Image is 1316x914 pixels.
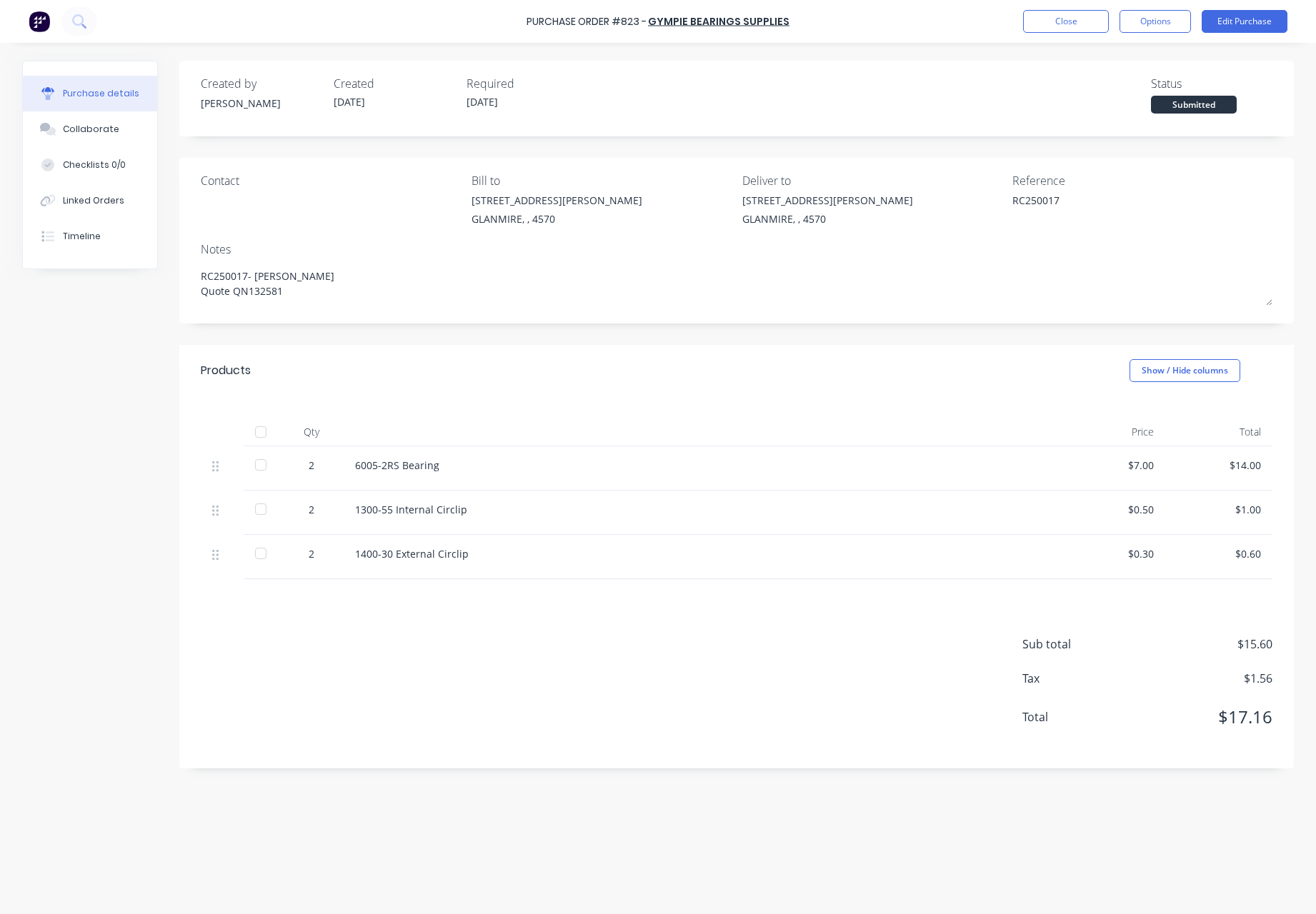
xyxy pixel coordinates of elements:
div: Checklists 0/0 [63,159,126,171]
div: [STREET_ADDRESS][PERSON_NAME] [472,193,642,208]
span: $17.16 [1130,704,1272,730]
span: Total [1022,708,1130,725]
span: $15.60 [1130,636,1272,653]
div: $7.00 [1070,458,1154,473]
div: Created [334,75,455,92]
button: Timeline [23,219,157,254]
div: 1400-30 External Circlip [355,546,1047,561]
div: $1.00 [1177,502,1261,517]
div: $0.50 [1070,502,1154,517]
div: 2 [291,546,332,561]
div: Total [1165,418,1272,446]
div: $0.60 [1177,546,1261,561]
button: Linked Orders [23,183,157,219]
a: Gympie Bearings Supplies [648,14,789,29]
div: 1300-55 Internal Circlip [355,502,1047,517]
div: 2 [291,502,332,517]
span: $1.56 [1130,670,1272,687]
div: Status [1151,75,1272,92]
div: $14.00 [1177,458,1261,473]
div: GLANMIRE, , 4570 [472,211,642,226]
span: Sub total [1022,636,1130,653]
span: Tax [1022,670,1130,687]
div: Notes [201,241,1272,258]
div: Purchase Order #823 - [527,14,647,29]
div: Linked Orders [63,194,124,207]
div: $0.30 [1070,546,1154,561]
div: GLANMIRE, , 4570 [742,211,913,226]
div: Qty [279,418,344,446]
div: Submitted [1151,96,1237,114]
button: Checklists 0/0 [23,147,157,183]
button: Close [1023,10,1109,33]
img: Factory [29,11,50,32]
div: Purchase details [63,87,139,100]
div: Required [467,75,588,92]
div: Reference [1012,172,1272,189]
div: Contact [201,172,461,189]
div: 6005-2RS Bearing [355,458,1047,473]
div: Bill to [472,172,732,189]
div: 2 [291,458,332,473]
div: Price [1058,418,1165,446]
textarea: RC250017 [1012,193,1191,225]
button: Purchase details [23,76,157,111]
button: Collaborate [23,111,157,147]
div: Collaborate [63,123,119,136]
div: Products [201,362,251,379]
button: Edit Purchase [1202,10,1287,33]
div: Deliver to [742,172,1002,189]
div: [PERSON_NAME] [201,96,322,111]
textarea: RC250017- [PERSON_NAME] Quote QN132581 [201,261,1272,306]
div: Timeline [63,230,101,243]
button: Show / Hide columns [1130,359,1240,382]
div: [STREET_ADDRESS][PERSON_NAME] [742,193,913,208]
button: Options [1120,10,1191,33]
div: Created by [201,75,322,92]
